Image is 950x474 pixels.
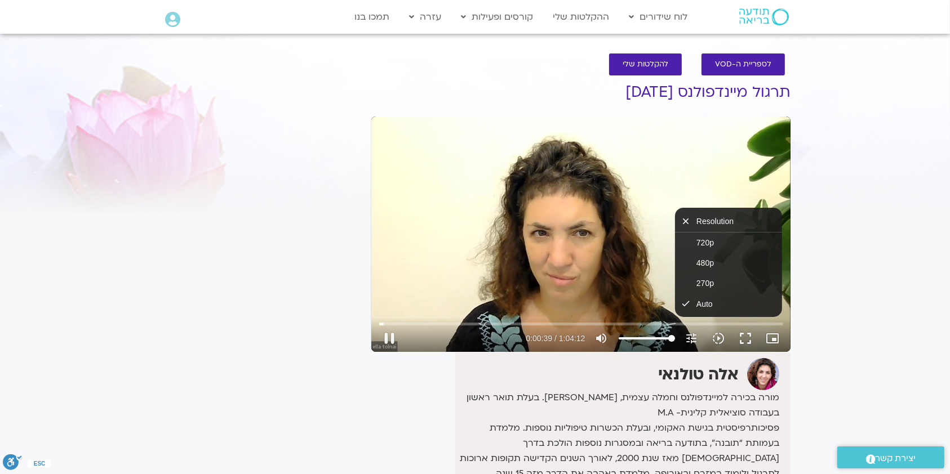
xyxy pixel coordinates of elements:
a: יצירת קשר [837,446,944,468]
strong: אלה טולנאי [658,364,739,385]
a: קורסים ופעילות [455,6,539,28]
h1: תרגול מיינדפולנס [DATE] [371,84,791,101]
a: להקלטות שלי [609,53,682,75]
a: תמכו בנו [349,6,395,28]
a: לוח שידורים [623,6,693,28]
a: לספריית ה-VOD [702,53,785,75]
span: יצירת קשר [876,451,916,466]
a: ההקלטות שלי [547,6,615,28]
img: אלה טולנאי [747,358,779,390]
span: להקלטות שלי [623,60,668,69]
a: עזרה [403,6,447,28]
img: תודעה בריאה [739,8,789,25]
span: לספריית ה-VOD [715,60,771,69]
